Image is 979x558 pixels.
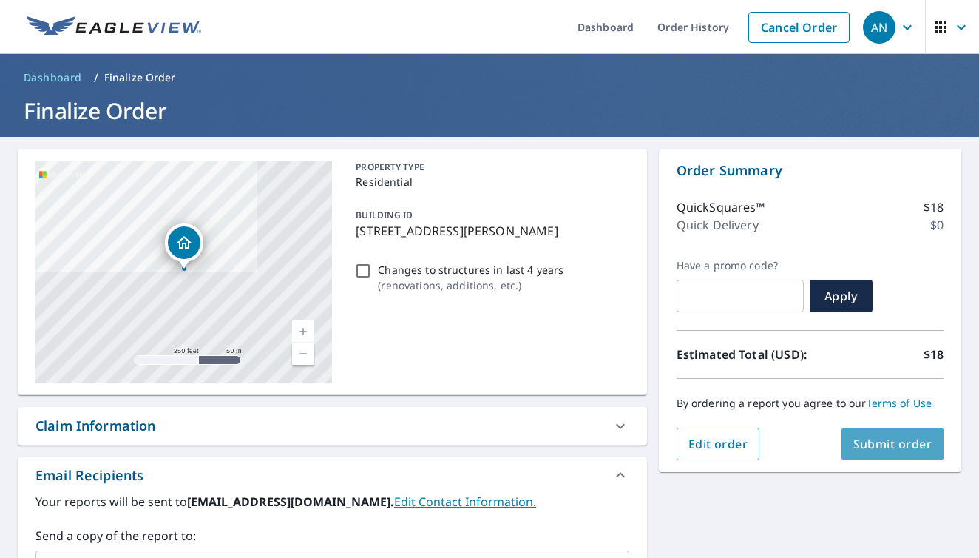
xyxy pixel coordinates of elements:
[18,66,961,90] nav: breadcrumb
[924,346,944,363] p: $18
[841,428,944,460] button: Submit order
[18,66,88,90] a: Dashboard
[18,407,647,445] div: Claim Information
[24,70,82,85] span: Dashboard
[104,70,176,85] p: Finalize Order
[187,494,394,510] b: [EMAIL_ADDRESS][DOMAIN_NAME].
[930,216,944,234] p: $0
[748,12,850,43] a: Cancel Order
[688,436,748,452] span: Edit order
[677,428,760,460] button: Edit order
[35,493,629,511] label: Your reports will be sent to
[35,527,629,545] label: Send a copy of the report to:
[677,346,810,363] p: Estimated Total (USD):
[810,280,873,312] button: Apply
[356,161,623,174] p: PROPERTY TYPE
[677,216,759,234] p: Quick Delivery
[292,343,314,365] a: Current Level 17, Zoom Out
[378,262,563,278] p: Changes to structures in last 4 years
[35,416,156,436] div: Claim Information
[677,161,944,181] p: Order Summary
[356,222,623,240] p: [STREET_ADDRESS][PERSON_NAME]
[394,494,536,510] a: EditContactInfo
[356,174,623,189] p: Residential
[677,397,944,410] p: By ordering a report you agree to our
[18,95,961,126] h1: Finalize Order
[822,288,861,304] span: Apply
[35,465,143,485] div: Email Recipients
[165,223,203,269] div: Dropped pin, building 1, Residential property, 819 Huber Ln Glenview, IL 60025
[27,16,201,38] img: EV Logo
[863,11,895,44] div: AN
[677,198,765,216] p: QuickSquares™
[94,69,98,87] li: /
[677,259,804,272] label: Have a promo code?
[924,198,944,216] p: $18
[18,457,647,493] div: Email Recipients
[292,320,314,343] a: Current Level 17, Zoom In
[853,436,932,452] span: Submit order
[378,278,563,293] p: ( renovations, additions, etc. )
[356,209,413,221] p: BUILDING ID
[867,396,932,410] a: Terms of Use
